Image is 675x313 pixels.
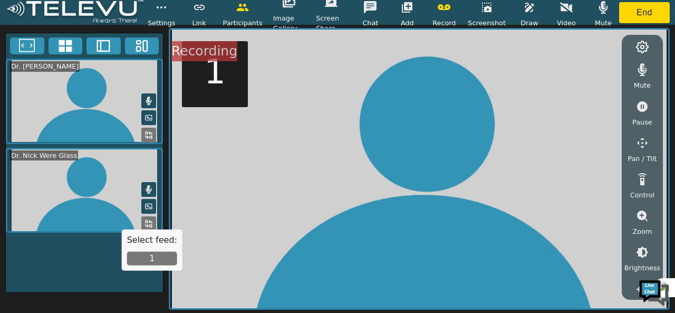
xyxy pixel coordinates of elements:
div: Chat with us now [55,55,177,69]
div: Dr. Nick Were Glass [10,150,78,160]
span: We're online! [61,91,146,197]
button: Two Window Medium [86,37,121,54]
span: Record [432,18,456,28]
span: Control [630,190,654,200]
button: Replace Feed [141,128,156,143]
button: Three Window Medium [125,37,159,54]
button: 4x4 [49,37,83,54]
textarea: Type your message and hit 'Enter' [5,204,201,241]
img: d_736959983_company_1615157101543_736959983 [18,49,44,75]
span: Video [557,18,576,28]
h5: 1 [204,52,226,92]
span: Mute [595,18,612,28]
button: 1 [127,252,177,265]
span: Mute [634,80,651,90]
span: Brightness [624,263,660,273]
div: Dr. [PERSON_NAME] [10,61,80,71]
button: End [619,2,670,23]
img: Chat Widget [638,276,670,308]
span: Screen Share [316,13,346,33]
button: Replace Feed [141,216,156,231]
div: Recording [171,41,237,61]
span: Add [401,18,414,28]
h5: Select feed: [127,235,177,245]
button: Picture in Picture [141,199,156,214]
span: Participants [223,18,263,28]
button: Mute [141,93,156,108]
button: Fullscreen [10,37,44,54]
span: Zoom [632,226,652,236]
span: Draw [520,18,538,28]
span: Pause [632,117,652,127]
span: Link [192,18,206,28]
span: Settings [148,18,176,28]
div: Minimize live chat window [173,5,198,31]
button: Mute [141,182,156,197]
span: Screenshot [468,18,506,28]
span: Chat [362,18,378,28]
button: Picture in Picture [141,110,156,125]
span: Pan / Tilt [628,154,657,164]
span: Image Gallery [273,13,305,33]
